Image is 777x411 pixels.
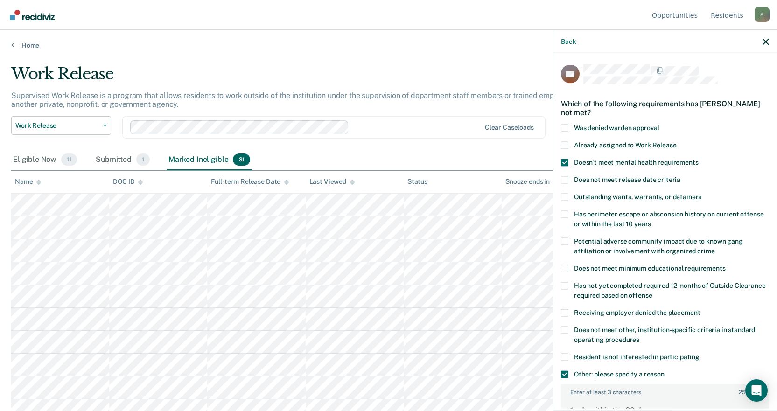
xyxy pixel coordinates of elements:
[11,41,766,49] a: Home
[574,124,659,131] span: Was denied warden approval
[136,153,150,166] span: 1
[11,64,594,91] div: Work Release
[211,178,289,186] div: Full-term Release Date
[562,385,768,395] label: Enter at least 3 characters
[574,326,755,343] span: Does not meet other, institution-specific criteria in standard operating procedures
[11,150,79,170] div: Eligible Now
[233,153,250,166] span: 31
[574,210,763,227] span: Has perimeter escape or absconsion history on current offense or within the last 10 years
[15,178,41,186] div: Name
[167,150,252,170] div: Marked Ineligible
[574,237,743,254] span: Potential adverse community impact due to known gang affiliation or involvement with organized crime
[561,91,769,124] div: Which of the following requirements has [PERSON_NAME] not met?
[113,178,143,186] div: DOC ID
[15,122,99,130] span: Work Release
[574,141,677,148] span: Already assigned to Work Release
[574,353,700,360] span: Resident is not interested in participating
[574,193,701,200] span: Outstanding wants, warrants, or detainers
[485,124,534,132] div: Clear caseloads
[574,175,680,183] span: Does not meet release date criteria
[505,178,558,186] div: Snooze ends in
[745,379,768,402] div: Open Intercom Messenger
[94,150,152,170] div: Submitted
[574,370,665,377] span: Other: please specify a reason
[755,7,770,22] div: A
[574,264,726,272] span: Does not meet minimum educational requirements
[574,281,765,299] span: Has not yet completed required 12 months of Outside Clearance required based on offense
[574,308,700,316] span: Receiving employer denied the placement
[561,37,576,45] button: Back
[309,178,355,186] div: Last Viewed
[10,10,55,20] img: Recidiviz
[11,91,585,109] p: Supervised Work Release is a program that allows residents to work outside of the institution und...
[407,178,427,186] div: Status
[739,389,746,395] span: 25
[739,389,760,395] span: / 1600
[574,158,699,166] span: Doesn't meet mental health requirements
[755,7,770,22] button: Profile dropdown button
[61,153,77,166] span: 11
